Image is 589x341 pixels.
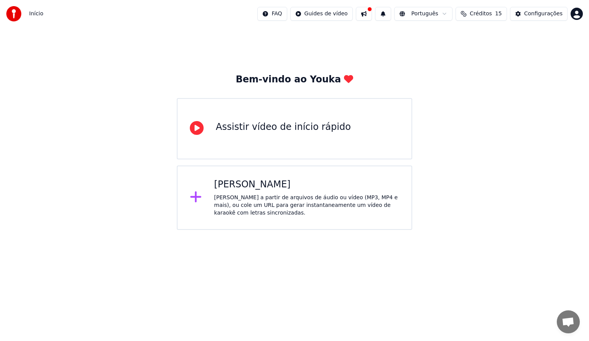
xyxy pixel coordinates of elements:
div: [PERSON_NAME] [214,179,399,191]
span: Créditos [470,10,492,18]
div: Bem-vindo ao Youka [236,74,353,86]
div: [PERSON_NAME] a partir de arquivos de áudio ou vídeo (MP3, MP4 e mais), ou cole um URL para gerar... [214,194,399,217]
div: Configurações [524,10,563,18]
span: Início [29,10,43,18]
button: Configurações [510,7,568,21]
img: youka [6,6,21,21]
div: Assistir vídeo de início rápido [216,121,351,133]
span: 15 [495,10,502,18]
button: FAQ [257,7,287,21]
div: Bate-papo aberto [557,310,580,333]
button: Guides de vídeo [290,7,353,21]
button: Créditos15 [456,7,507,21]
nav: breadcrumb [29,10,43,18]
